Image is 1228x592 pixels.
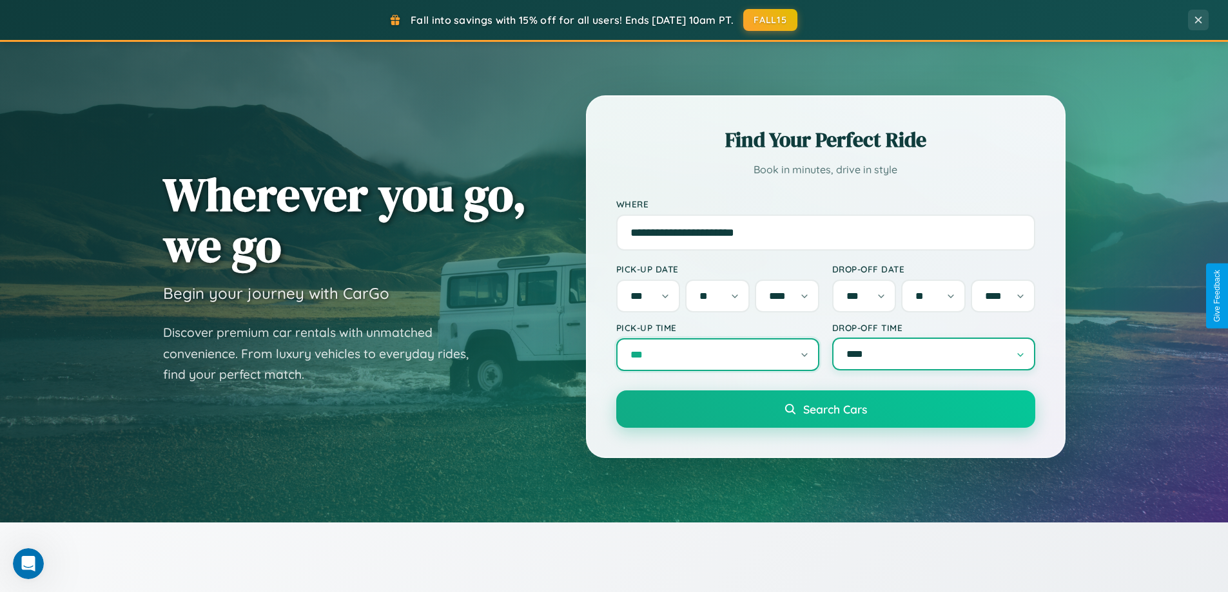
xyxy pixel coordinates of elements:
[616,263,819,274] label: Pick-up Date
[411,14,734,26] span: Fall into savings with 15% off for all users! Ends [DATE] 10am PT.
[616,198,1035,209] label: Where
[616,322,819,333] label: Pick-up Time
[832,322,1035,333] label: Drop-off Time
[1213,270,1222,322] div: Give Feedback
[163,322,485,385] p: Discover premium car rentals with unmatched convenience. From luxury vehicles to everyday rides, ...
[743,9,797,31] button: FALL15
[616,126,1035,154] h2: Find Your Perfect Ride
[163,169,527,271] h1: Wherever you go, we go
[13,548,44,579] iframe: Intercom live chat
[832,263,1035,274] label: Drop-off Date
[803,402,867,416] span: Search Cars
[616,390,1035,428] button: Search Cars
[616,160,1035,179] p: Book in minutes, drive in style
[163,283,389,303] h3: Begin your journey with CarGo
